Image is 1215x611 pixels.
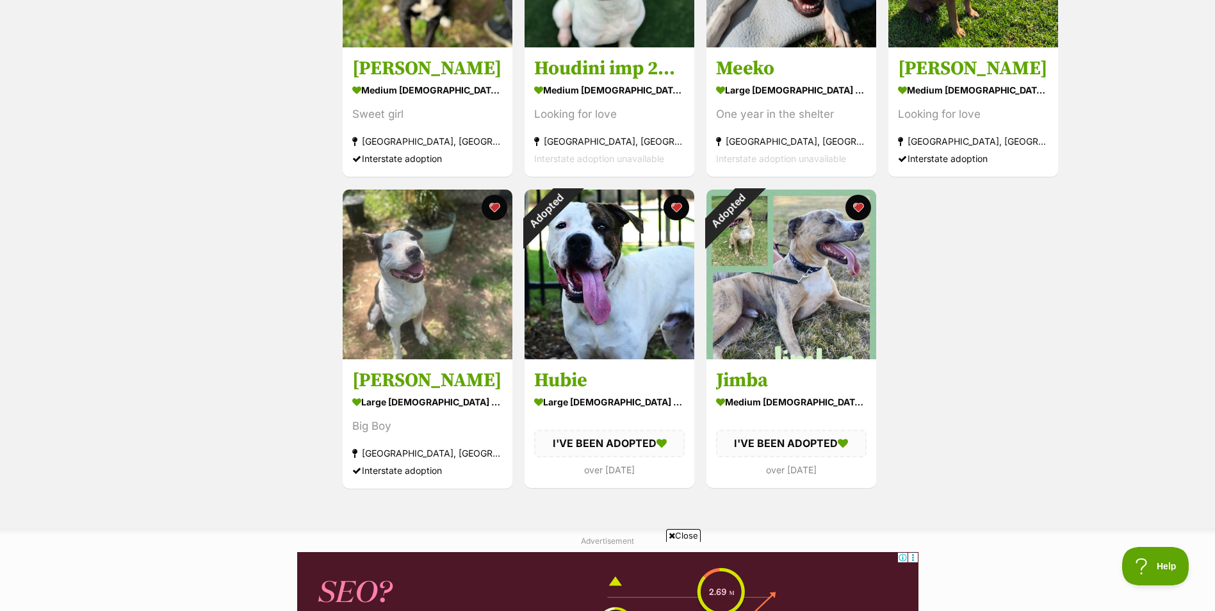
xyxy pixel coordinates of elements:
h3: Meeko [716,57,867,81]
div: medium [DEMOGRAPHIC_DATA] Dog [898,81,1048,100]
button: favourite [482,195,507,220]
iframe: Advertisement [375,547,841,605]
button: favourite [664,195,689,220]
div: Looking for love [898,106,1048,124]
a: Meeko large [DEMOGRAPHIC_DATA] Dog One year in the shelter [GEOGRAPHIC_DATA], [GEOGRAPHIC_DATA] I... [706,47,876,177]
div: large [DEMOGRAPHIC_DATA] Dog [716,81,867,100]
iframe: Help Scout Beacon - Open [1122,547,1189,585]
div: [GEOGRAPHIC_DATA], [GEOGRAPHIC_DATA] [352,444,503,462]
h3: [PERSON_NAME] [898,57,1048,81]
div: One year in the shelter [716,106,867,124]
div: [GEOGRAPHIC_DATA], [GEOGRAPHIC_DATA] [352,133,503,151]
a: Houdini imp 2842 medium [DEMOGRAPHIC_DATA] Dog Looking for love [GEOGRAPHIC_DATA], [GEOGRAPHIC_DA... [525,47,694,177]
a: Adopted [525,349,694,362]
div: Sweet girl [352,106,503,124]
a: [PERSON_NAME] large [DEMOGRAPHIC_DATA] Dog Big Boy [GEOGRAPHIC_DATA], [GEOGRAPHIC_DATA] Interstat... [343,359,512,489]
h3: [PERSON_NAME] [352,368,503,393]
div: Interstate adoption [898,151,1048,168]
div: medium [DEMOGRAPHIC_DATA] Dog [534,81,685,100]
a: [PERSON_NAME] medium [DEMOGRAPHIC_DATA] Dog Sweet girl [GEOGRAPHIC_DATA], [GEOGRAPHIC_DATA] Inter... [343,47,512,177]
div: I'VE BEEN ADOPTED [716,430,867,457]
div: Looking for love [534,106,685,124]
img: Ken [343,190,512,359]
div: Interstate adoption [352,151,503,168]
div: medium [DEMOGRAPHIC_DATA] Dog [352,81,503,100]
div: [GEOGRAPHIC_DATA], [GEOGRAPHIC_DATA] [716,133,867,151]
h3: Jimba [716,368,867,393]
div: medium [DEMOGRAPHIC_DATA] Dog [716,393,867,411]
span: Interstate adoption unavailable [716,154,846,165]
a: Adopted [706,349,876,362]
span: Interstate adoption unavailable [534,154,664,165]
a: Jimba medium [DEMOGRAPHIC_DATA] Dog I'VE BEEN ADOPTED over [DATE] favourite [706,359,876,487]
div: large [DEMOGRAPHIC_DATA] Dog [534,393,685,411]
div: large [DEMOGRAPHIC_DATA] Dog [352,393,503,411]
div: Big Boy [352,418,503,435]
div: Interstate adoption [352,462,503,479]
img: Hubie [525,190,694,359]
h3: Hubie [534,368,685,393]
a: [PERSON_NAME] medium [DEMOGRAPHIC_DATA] Dog Looking for love [GEOGRAPHIC_DATA], [GEOGRAPHIC_DATA]... [888,47,1058,177]
img: Jimba [706,190,876,359]
div: over [DATE] [716,460,867,478]
a: Hubie large [DEMOGRAPHIC_DATA] Dog I'VE BEEN ADOPTED over [DATE] favourite [525,359,694,487]
h3: Houdini imp 2842 [534,57,685,81]
div: Adopted [507,173,583,249]
div: I'VE BEEN ADOPTED [534,430,685,457]
div: over [DATE] [534,460,685,478]
div: [GEOGRAPHIC_DATA], [GEOGRAPHIC_DATA] [534,133,685,151]
h3: [PERSON_NAME] [352,57,503,81]
button: favourite [845,195,871,220]
span: Close [666,529,701,542]
div: [GEOGRAPHIC_DATA], [GEOGRAPHIC_DATA] [898,133,1048,151]
div: Adopted [689,173,765,249]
